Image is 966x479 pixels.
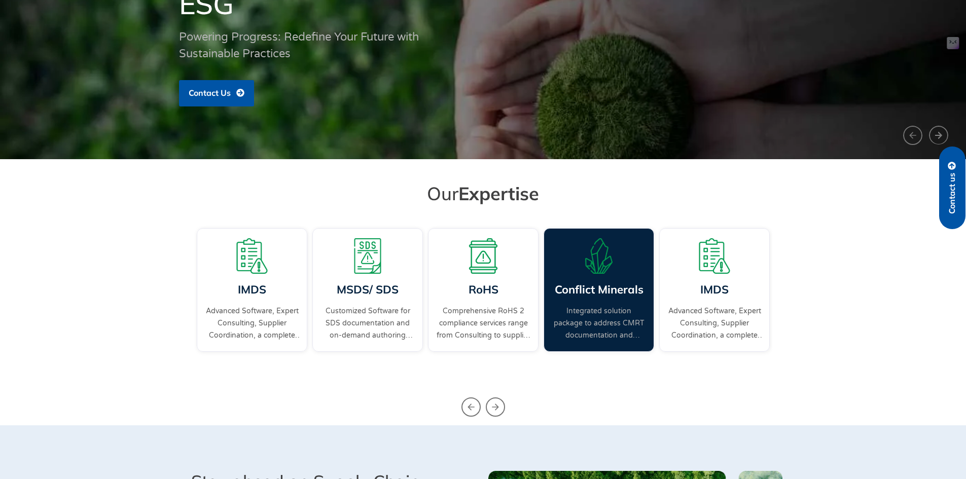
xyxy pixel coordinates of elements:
[466,238,501,274] img: A board with a warning sign
[939,146,965,229] a: Contact us
[179,80,254,106] a: Contact Us
[697,238,732,274] img: A list board with a warning
[458,182,539,205] span: Expertise
[667,305,762,342] a: Advanced Software, Expert Consulting, Supplier Coordination, a complete IMDS solution.
[194,226,310,375] div: 3 / 4
[199,182,767,205] h2: Our
[189,89,231,98] span: Contact Us
[948,173,957,214] span: Contact us
[657,226,772,375] div: 3 / 4
[461,397,481,417] div: Previous slide
[468,282,498,297] a: RoHS
[205,305,299,342] a: Advanced Software, Expert Consulting, Supplier Coordination, a complete IMDS solution.
[554,282,643,297] a: Conflict Minerals
[425,226,541,375] div: 1 / 4
[350,238,385,274] img: A warning board with SDS displaying
[179,30,419,60] span: Powering Progress: Redefine Your Future with Sustainable Practices
[700,282,729,297] a: IMDS
[234,238,270,274] img: A list board with a warning
[486,397,505,417] div: Next slide
[310,226,425,375] div: 4 / 4
[436,305,530,342] a: Comprehensive RoHS 2 compliance services range from Consulting to supplier engagement...
[320,305,415,342] a: Customized Software for SDS documentation and on-demand authoring services
[238,282,266,297] a: IMDS
[194,226,772,375] div: Carousel | Horizontal scrolling: Arrow Left & Right
[337,282,399,297] a: MSDS/ SDS
[581,238,617,274] img: A representation of minerals
[541,226,657,375] div: 2 / 4
[552,305,646,342] a: Integrated solution package to address CMRT documentation and supplier engagement.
